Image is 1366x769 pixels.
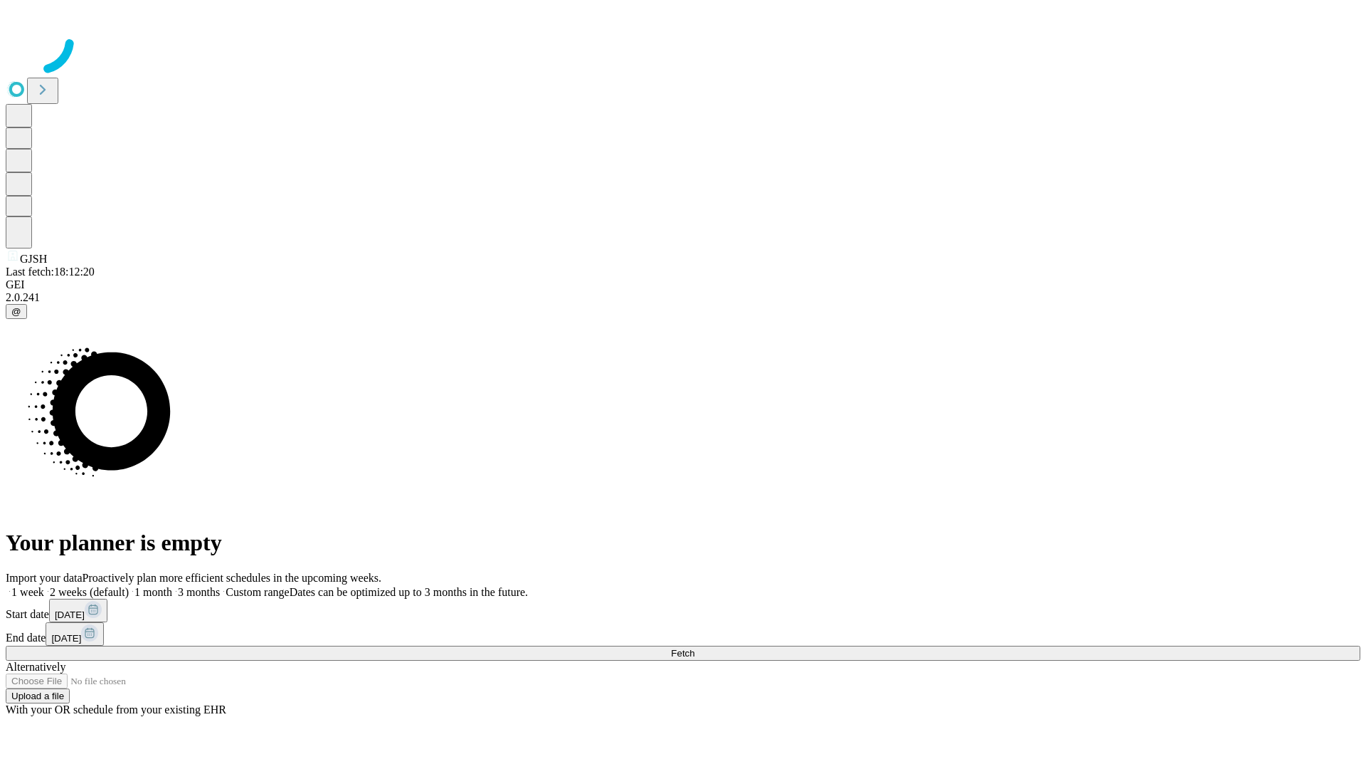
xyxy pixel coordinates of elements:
[6,266,95,278] span: Last fetch: 18:12:20
[11,586,44,598] span: 1 week
[671,648,694,659] span: Fetch
[46,622,104,646] button: [DATE]
[6,646,1360,661] button: Fetch
[6,689,70,703] button: Upload a file
[226,586,289,598] span: Custom range
[51,633,81,644] span: [DATE]
[6,572,83,584] span: Import your data
[6,622,1360,646] div: End date
[6,278,1360,291] div: GEI
[6,530,1360,556] h1: Your planner is empty
[290,586,528,598] span: Dates can be optimized up to 3 months in the future.
[134,586,172,598] span: 1 month
[6,599,1360,622] div: Start date
[49,599,107,622] button: [DATE]
[55,610,85,620] span: [DATE]
[6,291,1360,304] div: 2.0.241
[6,703,226,716] span: With your OR schedule from your existing EHR
[6,304,27,319] button: @
[178,586,220,598] span: 3 months
[11,306,21,317] span: @
[50,586,129,598] span: 2 weeks (default)
[20,253,47,265] span: GJSH
[6,661,65,673] span: Alternatively
[83,572,381,584] span: Proactively plan more efficient schedules in the upcoming weeks.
